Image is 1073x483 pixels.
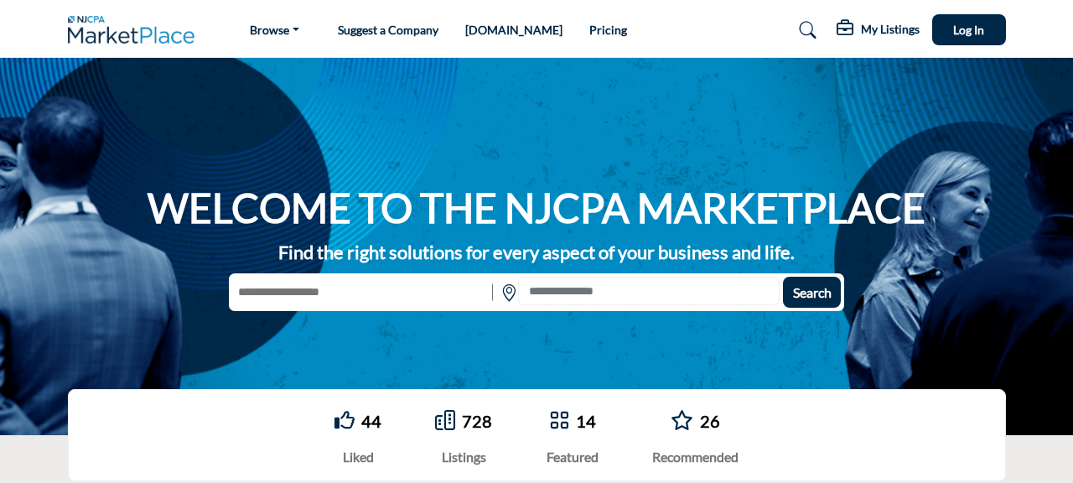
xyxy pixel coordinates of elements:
h5: My Listings [861,22,920,37]
a: 26 [700,411,720,431]
i: Go to Liked [334,410,355,430]
div: My Listings [837,20,920,40]
img: Rectangle%203585.svg [488,277,497,308]
button: Search [783,277,841,308]
h1: WELCOME TO THE NJCPA MARKETPLACE [148,182,925,234]
a: Go to Recommended [671,410,693,433]
a: Search [783,17,827,44]
a: 728 [462,411,492,431]
a: Suggest a Company [338,23,438,37]
img: Site Logo [68,16,204,44]
a: Go to Featured [549,410,569,433]
a: Browse [238,18,311,42]
span: Log In [953,23,984,37]
div: Listings [435,447,492,467]
div: Liked [334,447,381,467]
strong: Find the right solutions for every aspect of your business and life. [278,241,795,263]
div: Recommended [652,447,739,467]
a: [DOMAIN_NAME] [465,23,562,37]
a: 14 [576,411,596,431]
div: Featured [547,447,599,467]
span: Search [793,284,832,300]
a: Pricing [589,23,627,37]
button: Log In [932,14,1006,45]
a: 44 [361,411,381,431]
